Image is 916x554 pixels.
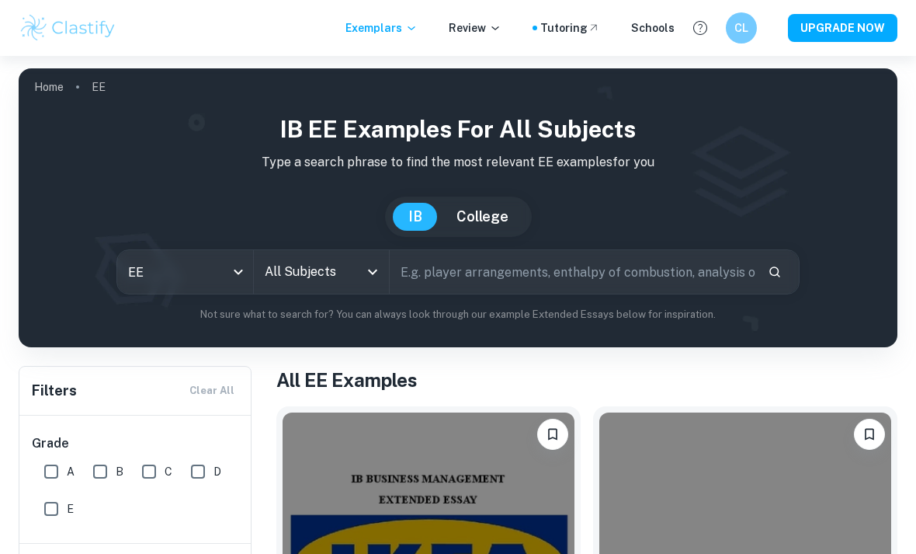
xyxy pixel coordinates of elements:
[34,76,64,98] a: Home
[390,250,755,294] input: E.g. player arrangements, enthalpy of combustion, analysis of a big city...
[67,463,75,480] span: A
[31,153,885,172] p: Type a search phrase to find the most relevant EE examples for you
[788,14,897,42] button: UPGRADE NOW
[687,15,713,41] button: Help and Feedback
[362,261,383,283] button: Open
[762,259,788,285] button: Search
[116,463,123,480] span: B
[345,19,418,37] p: Exemplars
[441,203,524,231] button: College
[393,203,438,231] button: IB
[537,419,568,450] button: Bookmark
[92,78,106,96] p: EE
[726,12,757,44] button: CL
[276,366,897,394] h1: All EE Examples
[32,380,77,402] h6: Filters
[117,250,253,294] div: EE
[733,19,751,37] h6: CL
[32,434,240,453] h6: Grade
[449,19,501,37] p: Review
[540,19,600,37] a: Tutoring
[165,463,172,480] span: C
[67,500,74,517] span: E
[631,19,675,37] a: Schools
[19,68,897,347] img: profile cover
[31,307,885,322] p: Not sure what to search for? You can always look through our example Extended Essays below for in...
[854,419,885,450] button: Bookmark
[31,112,885,147] h1: IB EE examples for all subjects
[213,463,221,480] span: D
[19,12,117,44] img: Clastify logo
